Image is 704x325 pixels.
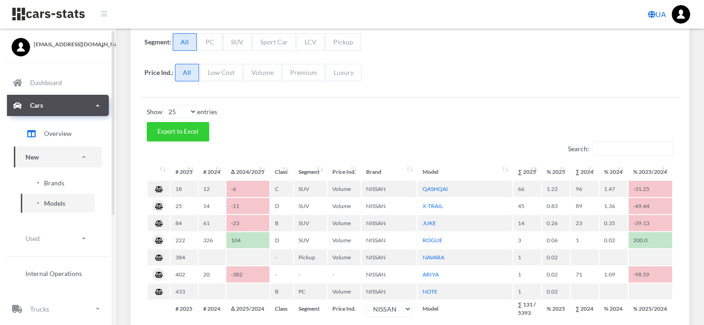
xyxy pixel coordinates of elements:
a: Overview [14,122,102,145]
td: NISSAN [361,198,417,214]
td: NISSAN [361,249,417,265]
td: 14 [199,198,225,214]
th: ∑&nbsp;2024: activate to sort column ascending [571,164,598,180]
td: 18 [171,181,198,197]
label: Show entries [147,105,217,118]
a: QASHQAI [422,185,448,192]
a: Dashboard [7,72,109,93]
th: Price Ind.: activate to sort column ascending [328,164,361,180]
td: PC [294,283,327,300]
td: B [270,215,293,231]
span: Brands [44,178,64,188]
td: 1.22 [542,181,570,197]
td: 84 [171,215,198,231]
td: - [270,266,293,282]
span: All [175,64,199,81]
td: SUV [294,198,327,214]
td: 96 [571,181,598,197]
a: X-TRAIL [422,202,442,209]
td: 0.02 [542,283,570,300]
td: -98.59 [629,266,672,282]
th: Segment: activate to sort column ascending [294,164,327,180]
td: Volume [328,283,361,300]
label: Price Ind.: [144,67,174,77]
td: -49.44 [629,198,672,214]
th: Brand: activate to sort column ascending [361,164,417,180]
td: -11 [226,198,269,214]
td: SUV [294,215,327,231]
th: Model: activate to sort column ascending [417,164,512,180]
td: 14 [513,215,541,231]
td: SUV [294,181,327,197]
td: NISSAN [361,283,417,300]
input: Search: [592,141,673,156]
th: Price Ind. [328,300,361,317]
td: SUV [294,232,327,248]
td: Volume [328,215,361,231]
span: Export to Excel [157,128,198,135]
a: New [14,147,102,167]
span: SUV [223,33,251,51]
th: ∑ 131 / 5393 [513,300,541,317]
td: B [270,283,293,300]
span: All [173,33,197,51]
td: -39.13 [629,215,672,231]
th: % 2024 [599,300,628,317]
td: 200.0 [629,232,672,248]
td: 402 [171,266,198,282]
td: 222 [171,232,198,248]
a: Cars [7,95,109,116]
th: ∑ 2024 [571,300,598,317]
button: Export to Excel [147,122,209,141]
td: -23 [226,215,269,231]
th: % 2025/2024 [629,300,672,317]
img: navbar brand [12,7,86,21]
td: 0.06 [542,232,570,248]
td: - [328,266,361,282]
td: -6 [226,181,269,197]
td: 0.35 [599,215,628,231]
a: Models [21,194,95,213]
th: %&nbsp;2025: activate to sort column ascending [542,164,570,180]
a: UA [644,5,670,24]
td: NISSAN [361,181,417,197]
td: 20 [199,266,225,282]
label: Search: [568,141,673,156]
p: Dashboard [30,77,62,88]
span: Premium [282,64,325,81]
td: - [294,266,327,282]
a: NAVARA [422,254,444,261]
th: Δ 2025/2024 [226,300,269,317]
span: PC [198,33,222,51]
th: %&nbsp;2025/2024: activate to sort column ascending [629,164,672,180]
th: % 2025 [542,300,570,317]
th: #&nbsp;2024 : activate to sort column ascending [199,164,225,180]
span: Low Cost [200,64,243,81]
td: D [270,198,293,214]
td: 89 [571,198,598,214]
th: %&nbsp;2024: activate to sort column ascending [599,164,628,180]
td: Volume [328,249,361,265]
td: NISSAN [361,215,417,231]
th: # 2025 [171,300,198,317]
th: Class: activate to sort column ascending [270,164,293,180]
td: 71 [571,266,598,282]
td: 45 [513,198,541,214]
img: ... [672,5,690,24]
td: - [270,249,293,265]
a: Used [14,228,102,249]
a: ROGUE [422,237,442,244]
span: Sport Car [252,33,296,51]
span: Pickup [325,33,361,51]
p: Trucks [30,303,49,315]
td: 12 [199,181,225,197]
td: 326 [199,232,225,248]
td: 61 [199,215,225,231]
label: Segment: [144,37,171,47]
td: -31.25 [629,181,672,197]
span: Internal Operations [25,269,82,278]
th: #&nbsp;2025 : activate to sort column ascending [171,164,198,180]
td: 384 [171,249,198,265]
a: Trucks [7,298,109,319]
